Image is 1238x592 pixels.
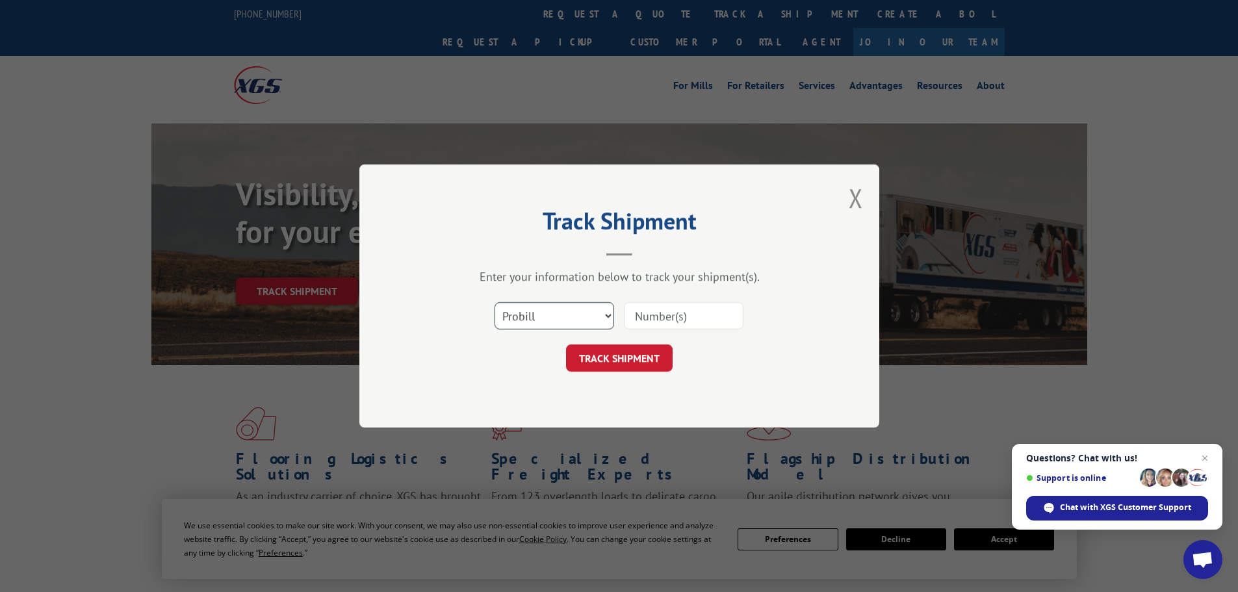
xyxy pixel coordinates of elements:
[424,212,814,237] h2: Track Shipment
[566,344,673,372] button: TRACK SHIPMENT
[1183,540,1222,579] div: Open chat
[1197,450,1213,466] span: Close chat
[849,181,863,215] button: Close modal
[1026,453,1208,463] span: Questions? Chat with us!
[624,302,743,329] input: Number(s)
[1026,496,1208,521] div: Chat with XGS Customer Support
[1060,502,1191,513] span: Chat with XGS Customer Support
[1026,473,1135,483] span: Support is online
[424,269,814,284] div: Enter your information below to track your shipment(s).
